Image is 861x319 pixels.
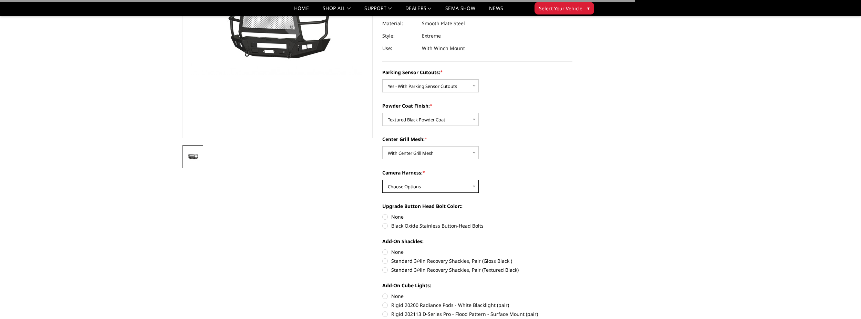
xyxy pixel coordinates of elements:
[382,257,572,265] label: Standard 3/4in Recovery Shackles, Pair (Gloss Black )
[382,310,572,318] label: Rigid 202113 D-Series Pro - Flood Pattern - Surface Mount (pair)
[405,6,432,16] a: Dealers
[422,30,441,42] dd: Extreme
[382,266,572,273] label: Standard 3/4in Recovery Shackles, Pair (Textured Black)
[382,301,572,309] label: Rigid 20200 Radiance Pods - White Blacklight (pair)
[364,6,392,16] a: Support
[382,282,572,289] label: Add-On Cube Lights:
[382,248,572,256] label: None
[382,222,572,229] label: Black Oxide Stainless Button-Head Bolts
[422,42,465,54] dd: With Winch Mount
[323,6,351,16] a: shop all
[489,6,503,16] a: News
[445,6,475,16] a: SEMA Show
[535,2,594,14] button: Select Your Vehicle
[382,30,417,42] dt: Style:
[382,202,572,210] label: Upgrade Button Head Bolt Color::
[422,17,465,30] dd: Smooth Plate Steel
[382,169,572,176] label: Camera Harness:
[382,102,572,109] label: Powder Coat Finish:
[382,238,572,245] label: Add-On Shackles:
[382,69,572,76] label: Parking Sensor Cutouts:
[382,292,572,300] label: None
[587,4,590,12] span: ▾
[294,6,309,16] a: Home
[382,17,417,30] dt: Material:
[382,136,572,143] label: Center Grill Mesh:
[185,153,201,161] img: 2024-2025 Chevrolet 2500-3500 - A2 Series - Extreme Front Bumper (winch mount)
[539,5,582,12] span: Select Your Vehicle
[382,42,417,54] dt: Use:
[382,213,572,220] label: None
